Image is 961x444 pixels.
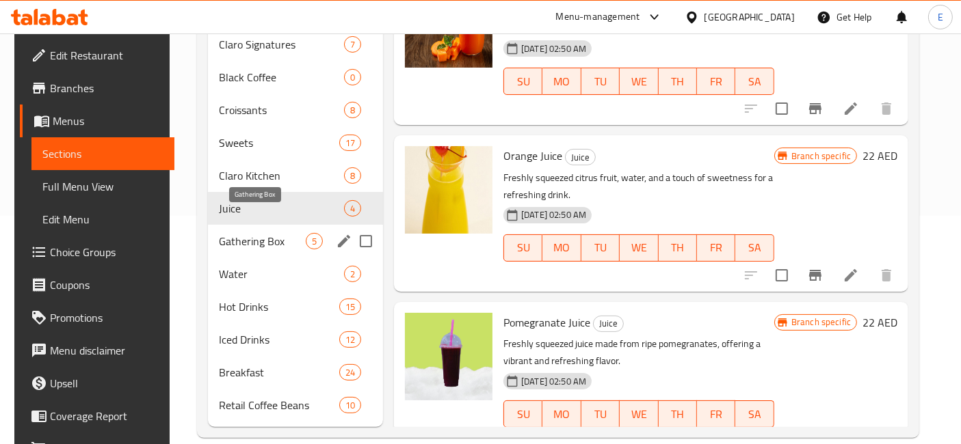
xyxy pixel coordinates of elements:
a: Menu disclaimer [20,334,175,367]
button: TU [581,68,620,95]
span: [DATE] 02:50 AM [516,375,592,388]
a: Edit menu item [843,100,859,117]
span: 8 [345,169,360,182]
button: TH [659,68,697,95]
span: SU [510,238,537,258]
span: 10 [340,399,360,412]
span: 7 [345,38,360,51]
button: edit [334,231,354,251]
div: items [344,102,361,118]
div: [GEOGRAPHIC_DATA] [705,10,795,25]
span: Gathering Box [219,233,306,249]
span: SA [741,238,768,258]
span: FR [702,404,730,424]
button: TU [581,400,620,428]
span: FR [702,72,730,92]
div: Claro Signatures7 [208,28,383,61]
span: Menu disclaimer [50,342,164,359]
span: SA [741,404,768,424]
span: Juice [219,200,344,217]
div: Juice [593,316,624,332]
button: SA [735,234,774,262]
a: Promotions [20,301,175,334]
div: Croissants8 [208,94,383,126]
span: Water [219,266,344,282]
span: Branch specific [786,316,856,329]
button: Branch-specific-item [799,259,832,292]
div: Claro Kitchen8 [208,159,383,192]
span: [DATE] 02:50 AM [516,42,592,55]
span: Edit Menu [42,211,164,227]
button: delete [870,92,903,125]
span: TH [664,72,692,92]
button: SU [503,234,542,262]
div: items [339,364,361,380]
span: Sections [42,145,164,162]
span: MO [548,238,575,258]
span: Black Coffee [219,69,344,85]
a: Branches [20,72,175,105]
span: SU [510,72,537,92]
span: Menus [53,113,164,129]
a: Menus [20,105,175,137]
span: [DATE] 02:50 AM [516,208,592,221]
span: Coverage Report [50,408,164,424]
button: MO [542,400,581,428]
a: Full Menu View [31,170,175,203]
button: MO [542,234,581,262]
button: TH [659,234,697,262]
span: Choice Groups [50,244,164,260]
div: Juice [565,149,596,165]
span: MO [548,72,575,92]
span: 15 [340,301,360,314]
button: WE [620,68,658,95]
p: Freshly squeezed citrus fruit, water, and a touch of sweetness for a refreshing drink. [503,169,774,204]
span: Retail Coffee Beans [219,397,339,413]
button: FR [697,234,735,262]
span: Croissants [219,102,344,118]
span: Full Menu View [42,178,164,195]
a: Upsell [20,367,175,400]
span: Orange Juice [503,145,562,166]
span: SU [510,404,537,424]
h6: 22 AED [863,146,897,165]
button: SA [735,68,774,95]
span: 5 [306,235,322,248]
span: Upsell [50,375,164,391]
button: FR [697,400,735,428]
span: Edit Restaurant [50,47,164,64]
button: WE [620,400,658,428]
div: Hot Drinks15 [208,290,383,323]
span: Claro Signatures [219,36,344,53]
span: FR [702,238,730,258]
div: Gathering Box5edit [208,225,383,258]
button: WE [620,234,658,262]
span: Hot Drinks [219,299,339,315]
button: SU [503,400,542,428]
span: TU [587,72,614,92]
span: 2 [345,268,360,281]
span: Claro Kitchen [219,167,344,184]
button: Branch-specific-item [799,92,832,125]
div: Black Coffee0 [208,61,383,94]
span: TH [664,238,692,258]
button: SU [503,68,542,95]
span: 24 [340,366,360,379]
div: Sweets [219,135,339,151]
button: MO [542,68,581,95]
span: Iced Drinks [219,331,339,348]
button: TU [581,234,620,262]
img: Orange Juice [405,146,492,234]
span: SA [741,72,768,92]
div: Water2 [208,258,383,290]
span: Pomegranate Juice [503,312,590,333]
div: items [339,397,361,413]
span: Breakfast [219,364,339,380]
